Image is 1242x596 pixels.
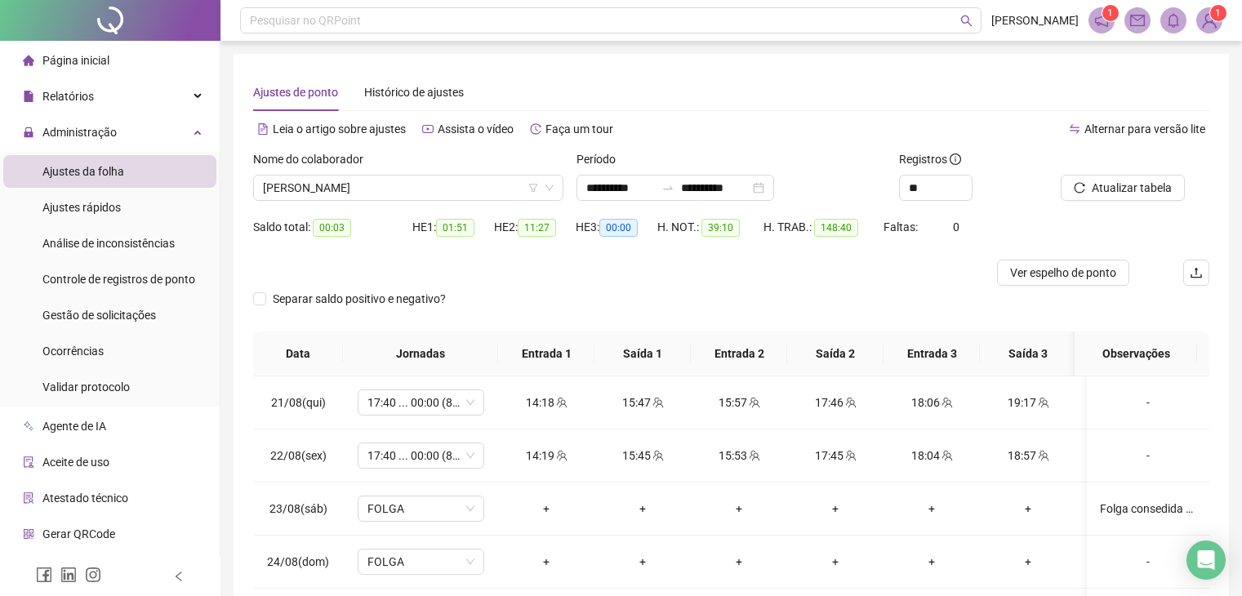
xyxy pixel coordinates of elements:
span: 22/08(sex) [270,449,327,462]
div: Folga consedida campanha da operação [1100,500,1196,518]
span: Ajustes rápidos [42,201,121,214]
div: + [704,553,774,571]
span: 1 [1107,7,1113,19]
th: Data [253,331,343,376]
span: Análise de inconsistências [42,237,175,250]
span: Atualizar tabela [1092,179,1172,197]
span: Histórico de ajustes [364,86,464,99]
span: to [661,181,674,194]
div: + [511,553,581,571]
span: Faltas: [884,220,920,234]
div: 14:19 [511,447,581,465]
span: solution [23,492,34,504]
span: down [545,183,554,193]
span: 24/08(dom) [267,555,329,568]
div: + [511,500,581,518]
span: Leia o artigo sobre ajustes [273,122,406,136]
div: + [897,553,967,571]
span: 17:40 ... 00:00 (8 HORAS) [367,390,474,415]
span: history [530,123,541,135]
th: Jornadas [343,331,498,376]
span: Atestado técnico [42,491,128,505]
span: Relatórios [42,90,94,103]
div: + [897,500,967,518]
span: youtube [422,123,434,135]
label: Período [576,150,626,168]
span: Gerar QRCode [42,527,115,540]
div: H. TRAB.: [763,218,883,237]
span: swap [1069,123,1080,135]
span: Validar protocolo [42,380,130,394]
span: team [1036,450,1049,461]
th: Entrada 3 [884,331,980,376]
span: Separar saldo positivo e negativo? [266,290,452,308]
span: LARISSA OLIVEIRA COSMO [263,176,554,200]
div: HE 3: [576,218,657,237]
span: 0 [953,220,959,234]
div: 14:18 [511,394,581,411]
span: filter [528,183,538,193]
span: Assista o vídeo [438,122,514,136]
div: 18:57 [993,447,1063,465]
span: lock [23,127,34,138]
span: 00:00 [599,219,638,237]
span: search [960,15,973,27]
div: 17:46 [800,394,870,411]
span: Faça um tour [545,122,613,136]
span: team [651,450,664,461]
sup: Atualize o seu contato no menu Meus Dados [1210,5,1226,21]
div: 15:45 [608,447,678,465]
div: 18:06 [897,394,967,411]
span: 21/08(qui) [271,396,326,409]
span: Administração [42,126,117,139]
span: Aceite de uso [42,456,109,469]
span: [PERSON_NAME] [991,11,1079,29]
div: + [993,500,1063,518]
span: team [844,397,857,408]
div: + [800,553,870,571]
span: 39:10 [701,219,740,237]
label: Nome do colaborador [253,150,374,168]
span: team [940,450,953,461]
sup: 1 [1102,5,1119,21]
span: swap-right [661,181,674,194]
span: team [1036,397,1049,408]
div: H. NOT.: [657,218,763,237]
span: Controle de registros de ponto [42,273,195,286]
span: linkedin [60,567,77,583]
div: + [704,500,774,518]
span: team [940,397,953,408]
button: Atualizar tabela [1061,175,1185,201]
th: Saída 3 [980,331,1076,376]
span: 1 [1215,7,1221,19]
th: Saída 1 [594,331,691,376]
div: 15:47 [608,394,678,411]
th: Observações [1075,331,1197,376]
span: 00:03 [313,219,351,237]
div: + [608,553,678,571]
span: Agente de IA [42,420,106,433]
th: Saída 2 [787,331,884,376]
span: mail [1130,13,1145,28]
div: - [1100,553,1196,571]
span: left [173,571,185,582]
span: team [554,450,568,461]
span: file [23,91,34,102]
span: audit [23,456,34,468]
span: FOLGA [367,549,474,574]
span: team [747,450,760,461]
span: upload [1190,266,1203,279]
span: 148:40 [814,219,858,237]
span: Gestão de solicitações [42,309,156,322]
span: 23/08(sáb) [269,502,327,515]
span: team [747,397,760,408]
span: Página inicial [42,54,109,67]
div: HE 2: [494,218,576,237]
div: - [1100,394,1196,411]
div: + [800,500,870,518]
span: facebook [36,567,52,583]
span: qrcode [23,528,34,540]
div: HE 1: [412,218,494,237]
img: 88641 [1197,8,1222,33]
div: + [608,500,678,518]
